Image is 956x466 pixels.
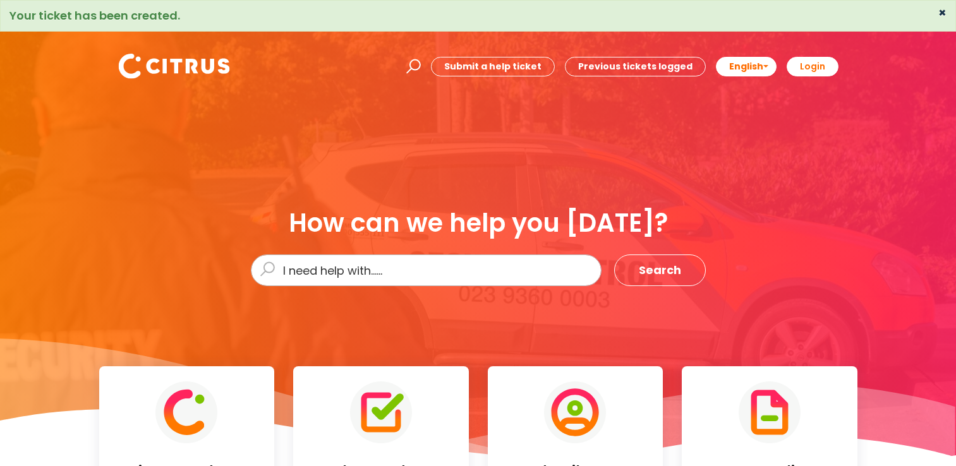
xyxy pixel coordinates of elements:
[938,7,947,18] button: ×
[800,60,825,73] b: Login
[614,254,706,286] button: Search
[565,57,706,76] a: Previous tickets logged
[729,60,763,73] span: English
[251,254,602,286] input: I need help with......
[639,260,681,280] span: Search
[787,57,838,76] a: Login
[431,57,555,76] a: Submit a help ticket
[251,209,706,237] div: How can we help you [DATE]?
